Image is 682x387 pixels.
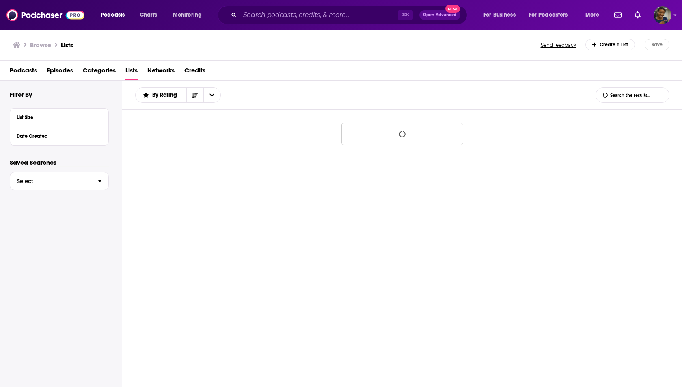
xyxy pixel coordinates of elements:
span: Open Advanced [423,13,457,17]
a: Show notifications dropdown [611,8,625,22]
img: User Profile [654,6,671,24]
a: Lists [61,41,73,49]
h2: Choose List sort [135,87,221,103]
p: Saved Searches [10,159,109,166]
h3: Browse [30,41,51,49]
span: ⌘ K [398,10,413,20]
h2: Filter By [10,91,32,98]
button: Send feedback [538,41,579,48]
span: Charts [140,9,157,21]
span: For Business [483,9,516,21]
button: Open AdvancedNew [419,10,460,20]
button: Date Created [17,130,102,141]
a: Show notifications dropdown [631,8,644,22]
span: For Podcasters [529,9,568,21]
button: Show profile menu [654,6,671,24]
button: open menu [478,9,526,22]
span: By Rating [152,92,180,98]
span: New [445,5,460,13]
button: open menu [524,9,580,22]
a: Categories [83,64,116,80]
span: Monitoring [173,9,202,21]
button: open menu [95,9,135,22]
button: open menu [203,88,220,102]
span: Podcasts [101,9,125,21]
button: List Size [17,112,102,122]
a: Networks [147,64,175,80]
span: Logged in as sabrinajohnson [654,6,671,24]
a: Lists [125,64,138,80]
a: Episodes [47,64,73,80]
div: Date Created [17,133,97,139]
a: Credits [184,64,205,80]
span: More [585,9,599,21]
button: open menu [167,9,212,22]
div: Search podcasts, credits, & more... [225,6,475,24]
a: Charts [134,9,162,22]
a: Podcasts [10,64,37,80]
button: Save [645,39,669,50]
button: Select [10,172,109,190]
button: Sort Direction [186,88,203,102]
input: Search podcasts, credits, & more... [240,9,398,22]
div: List Size [17,115,97,120]
button: open menu [580,9,609,22]
div: Create a List [585,39,635,50]
button: Loading [341,123,463,145]
span: Select [10,178,91,184]
img: Podchaser - Follow, Share and Rate Podcasts [6,7,84,23]
button: open menu [136,92,186,98]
